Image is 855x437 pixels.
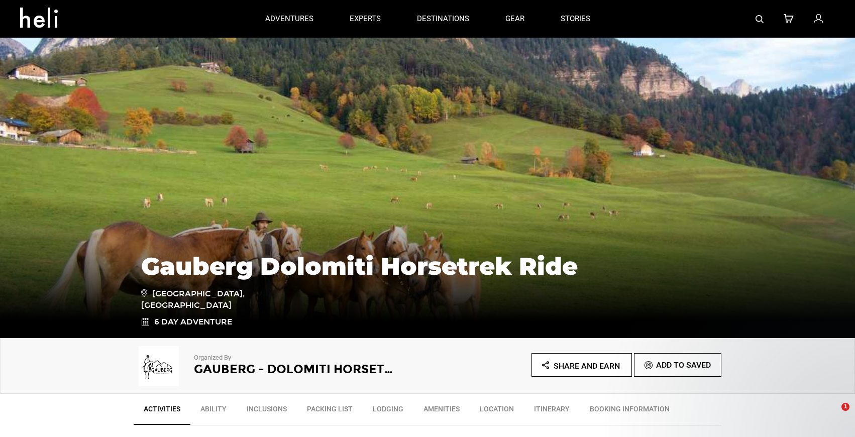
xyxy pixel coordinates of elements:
img: 637d6a0c13b34a6bc5ca2efc0b513937.png [134,346,184,386]
p: destinations [417,14,469,24]
a: BOOKING INFORMATION [580,399,680,424]
a: Inclusions [237,399,297,424]
a: Activities [134,399,190,425]
a: Itinerary [524,399,580,424]
span: [GEOGRAPHIC_DATA], [GEOGRAPHIC_DATA] [141,287,284,311]
a: Ability [190,399,237,424]
a: Packing List [297,399,363,424]
h1: Gauberg Dolomiti Horsetrek Ride [141,253,714,280]
p: adventures [265,14,313,24]
iframe: Intercom live chat [821,403,845,427]
span: 1 [841,403,849,411]
img: search-bar-icon.svg [756,15,764,23]
p: Organized By [194,353,400,363]
span: Share and Earn [554,361,620,371]
span: 6 Day Adventure [154,316,232,328]
a: Location [470,399,524,424]
span: Add To Saved [656,360,711,370]
a: Lodging [363,399,413,424]
h2: Gauberg - Dolomiti Horsetrek [194,363,400,376]
a: Amenities [413,399,470,424]
p: experts [350,14,381,24]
